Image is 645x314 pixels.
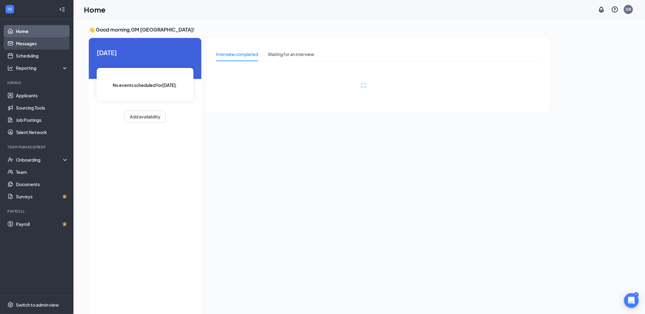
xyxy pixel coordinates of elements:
a: Job Postings [16,114,68,126]
a: Documents [16,178,68,190]
div: Open Intercom Messenger [624,293,639,308]
a: Team [16,166,68,178]
svg: WorkstreamLogo [7,6,13,12]
svg: QuestionInfo [611,6,619,13]
button: Add availability [125,110,166,123]
h3: 👋 Good morning, GM [GEOGRAPHIC_DATA] ! [89,26,549,33]
a: SurveysCrown [16,190,68,203]
svg: UserCheck [7,157,13,163]
a: Talent Network [16,126,68,138]
div: Payroll [7,209,67,214]
svg: Analysis [7,65,13,71]
a: PayrollCrown [16,218,68,230]
a: Home [16,25,68,37]
svg: Collapse [59,6,65,13]
div: 2 [634,292,639,297]
svg: Notifications [598,6,605,13]
a: Applicants [16,89,68,102]
div: Hiring [7,80,67,85]
h1: Home [84,4,106,15]
div: Team Management [7,144,67,150]
div: Interview completed [216,51,258,58]
a: Sourcing Tools [16,102,68,114]
div: Reporting [16,65,69,71]
a: Scheduling [16,50,68,62]
span: No events scheduled for [DATE] . [113,82,178,88]
svg: Settings [7,302,13,308]
div: GB [626,7,631,12]
div: Waiting for an interview [268,51,314,58]
a: Messages [16,37,68,50]
span: [DATE] [97,48,193,57]
div: Switch to admin view [16,302,59,308]
div: Onboarding [16,157,63,163]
